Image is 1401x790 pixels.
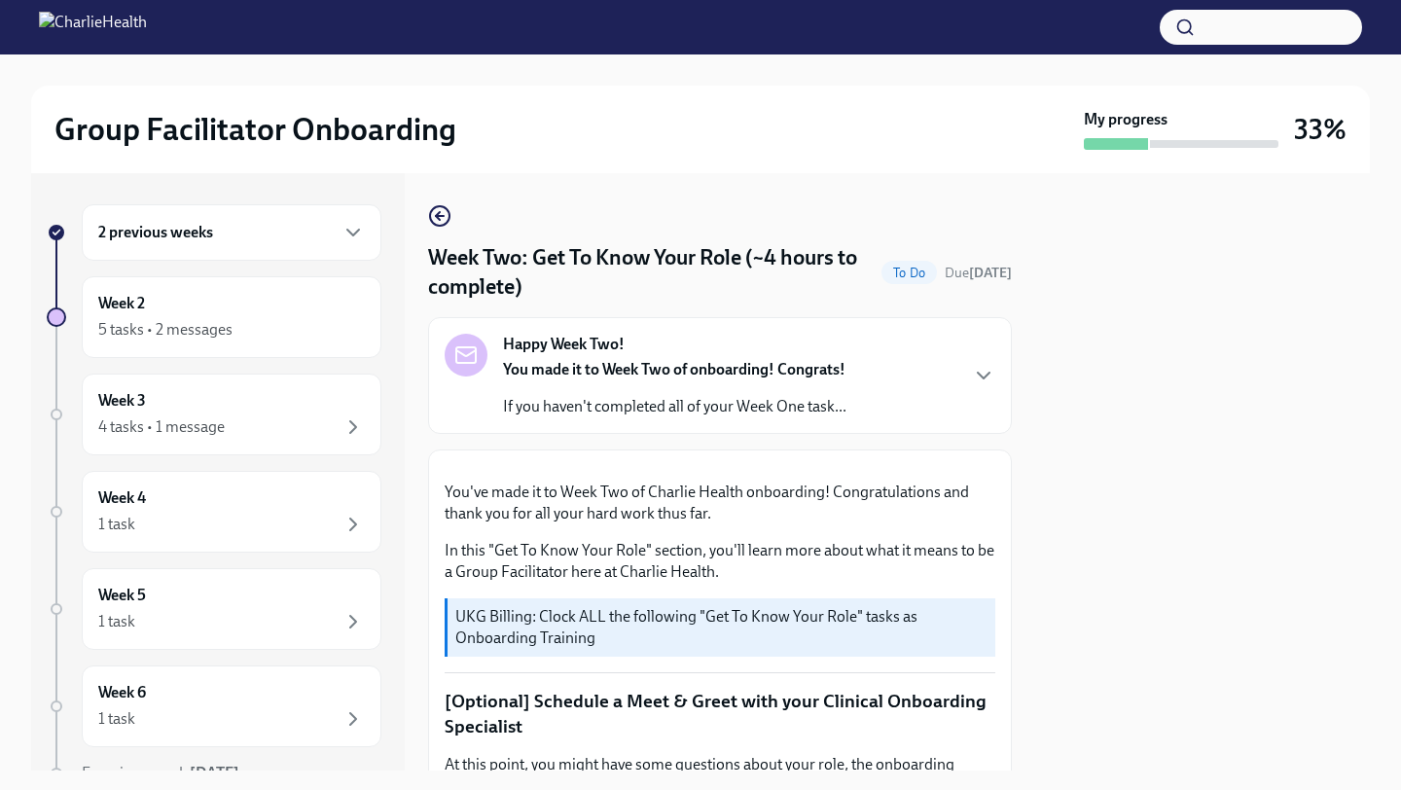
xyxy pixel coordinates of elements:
[47,471,381,553] a: Week 41 task
[190,764,239,782] strong: [DATE]
[1294,112,1347,147] h3: 33%
[445,540,995,583] p: In this "Get To Know Your Role" section, you'll learn more about what it means to be a Group Faci...
[47,665,381,747] a: Week 61 task
[945,265,1012,281] span: Due
[945,264,1012,282] span: September 29th, 2025 09:00
[969,265,1012,281] strong: [DATE]
[503,334,625,355] strong: Happy Week Two!
[503,360,845,378] strong: You made it to Week Two of onboarding! Congrats!
[455,606,988,649] p: UKG Billing: Clock ALL the following "Get To Know Your Role" tasks as Onboarding Training
[428,243,874,302] h4: Week Two: Get To Know Your Role (~4 hours to complete)
[54,110,456,149] h2: Group Facilitator Onboarding
[445,482,995,524] p: You've made it to Week Two of Charlie Health onboarding! Congratulations and thank you for all yo...
[39,12,147,43] img: CharlieHealth
[503,396,846,417] p: If you haven't completed all of your Week One task...
[98,487,146,509] h6: Week 4
[98,611,135,632] div: 1 task
[98,682,146,703] h6: Week 6
[98,585,146,606] h6: Week 5
[881,266,937,280] span: To Do
[47,568,381,650] a: Week 51 task
[98,514,135,535] div: 1 task
[47,276,381,358] a: Week 25 tasks • 2 messages
[98,390,146,412] h6: Week 3
[47,374,381,455] a: Week 34 tasks • 1 message
[98,293,145,314] h6: Week 2
[1084,109,1167,130] strong: My progress
[98,222,213,243] h6: 2 previous weeks
[82,204,381,261] div: 2 previous weeks
[98,416,225,438] div: 4 tasks • 1 message
[445,689,995,738] p: [Optional] Schedule a Meet & Greet with your Clinical Onboarding Specialist
[98,319,233,341] div: 5 tasks • 2 messages
[82,764,239,782] span: Experience ends
[98,708,135,730] div: 1 task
